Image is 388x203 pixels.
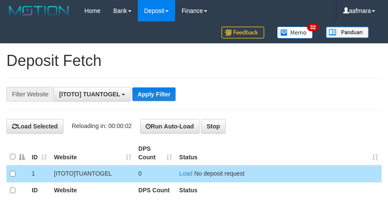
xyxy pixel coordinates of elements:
[176,182,382,199] th: Status
[72,122,131,129] span: Reloading in: 00:00:02
[307,24,319,31] span: 32
[179,170,192,177] a: Load
[140,119,200,134] button: Run Auto-Load
[138,170,142,177] span: 0
[54,87,131,101] button: [ITOTO] TUANTOGEL
[51,182,135,199] th: Website
[135,141,176,165] th: DPS Count: activate to sort column ascending
[51,141,135,165] th: Website: activate to sort column ascending
[28,141,51,165] th: ID: activate to sort column ascending
[221,27,264,39] img: Feedback.jpg
[326,27,369,38] img: panduan.png
[28,165,51,182] td: 1
[59,91,120,98] span: [ITOTO] TUANTOGEL
[271,21,319,43] a: 32
[135,182,176,199] th: DPS Count
[51,165,135,182] td: [ITOTO] TUANTOGEL
[6,4,72,17] img: MOTION_logo.png
[201,119,225,134] button: Stop
[6,119,63,134] button: Load Selected
[132,87,176,101] button: Apply Filter
[6,52,382,69] h1: Deposit Fetch
[277,27,313,39] img: Button%20Memo.svg
[6,87,54,101] div: Filter Website
[194,170,245,177] span: No deposit request
[28,182,51,199] th: ID
[176,141,382,165] th: Status: activate to sort column ascending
